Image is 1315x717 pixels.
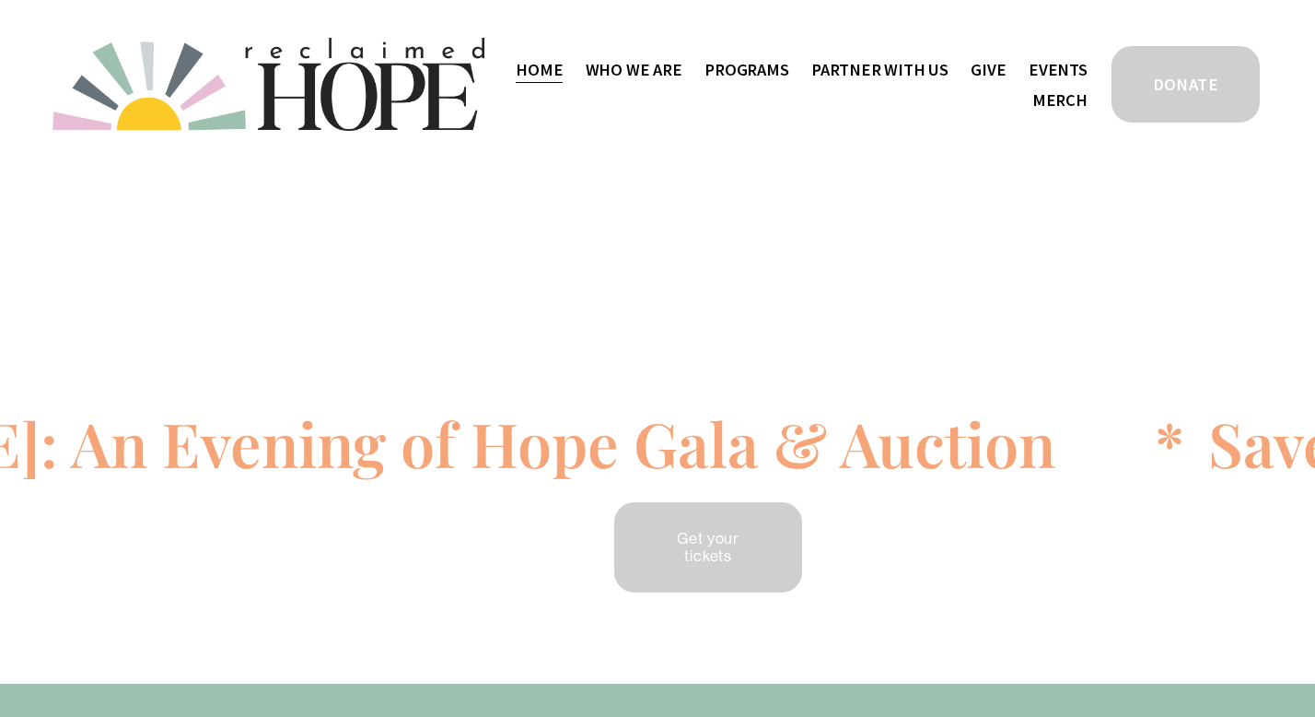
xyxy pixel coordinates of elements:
[586,56,682,83] span: Who We Are
[516,54,563,85] a: Home
[1029,54,1088,85] a: Events
[811,54,948,85] a: folder dropdown
[811,56,948,83] span: Partner With Us
[704,54,789,85] a: folder dropdown
[1032,85,1088,115] a: Merch
[971,54,1006,85] a: Give
[704,56,789,83] span: Programs
[611,500,805,595] a: Get your tickets
[52,38,484,131] img: Reclaimed Hope Initiative
[586,54,682,85] a: folder dropdown
[1109,43,1263,125] a: DONATE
